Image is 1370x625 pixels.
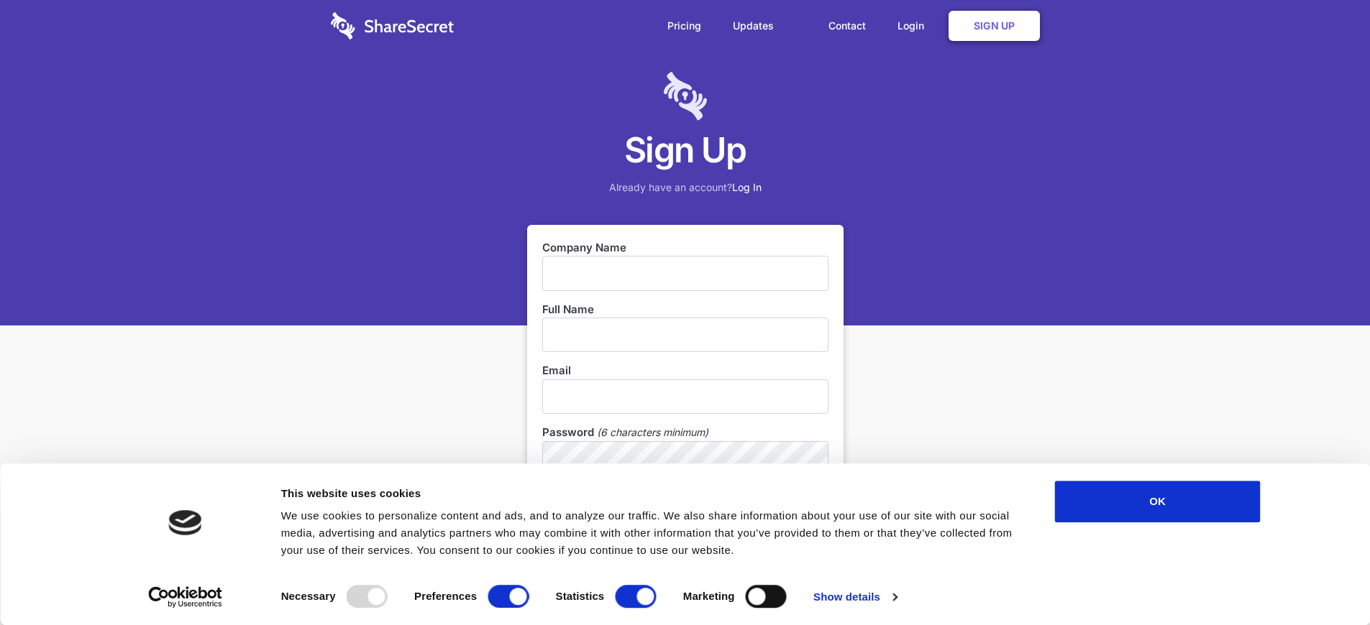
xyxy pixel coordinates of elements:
a: Pricing [653,4,716,48]
label: Password [542,425,594,440]
img: logo-wordmark-white-trans-d4663122ce5f474addd5e946df7df03e33cb6a1c49d2221995e7729f52c070b2.svg [331,12,454,40]
legend: Consent Selection [280,579,281,580]
img: logo-lt-purple-60x68@2x-c671a683ea72a1d466fb5d642181eefbee81c4e10ba9aed56c8e1d7e762e8086.png [664,72,707,121]
a: Log In [732,181,762,193]
label: Email [542,363,828,379]
em: (6 characters minimum) [597,425,708,440]
button: OK [1055,481,1261,522]
img: logo [169,510,202,535]
a: Contact [814,4,880,48]
strong: Statistics [556,590,605,602]
label: Company Name [542,240,828,256]
a: Sign Up [949,11,1040,41]
div: This website uses cookies [281,485,1023,502]
a: Show details [813,586,897,608]
label: Full Name [542,302,828,318]
a: Login [883,4,946,48]
div: We use cookies to personalize content and ads, and to analyze our traffic. We also share informat... [281,507,1023,559]
a: Usercentrics Cookiebot - opens in a new window [122,586,248,608]
strong: Necessary [281,590,336,602]
strong: Marketing [683,590,735,602]
strong: Preferences [414,590,477,602]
